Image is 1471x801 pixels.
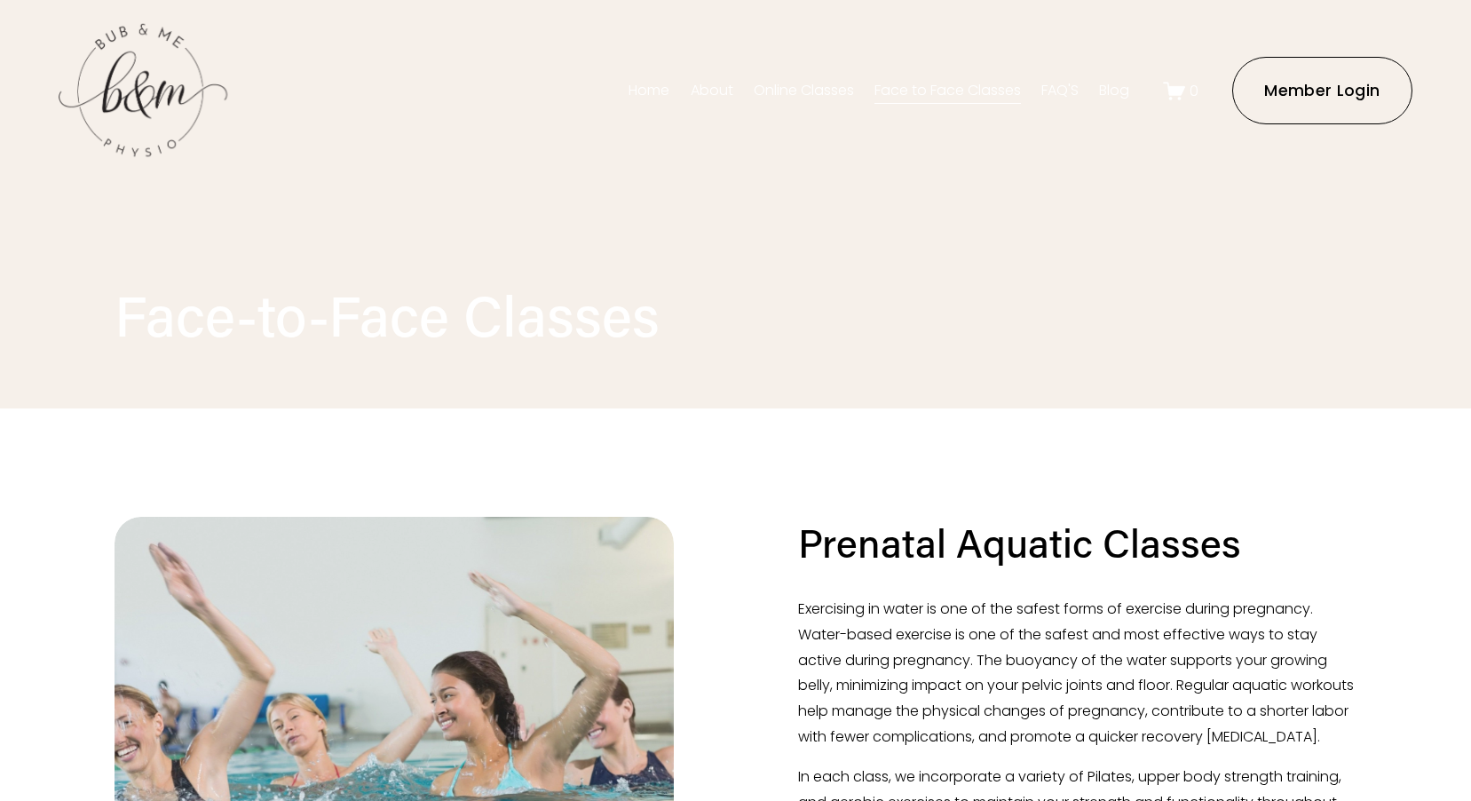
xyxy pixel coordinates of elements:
a: Member Login [1232,57,1412,124]
a: Blog [1099,76,1129,105]
h2: Prenatal Aquatic Classes [798,516,1241,568]
a: About [691,76,733,105]
a: Online Classes [754,76,854,105]
img: bubandme [59,22,227,160]
a: Face to Face Classes [874,76,1021,105]
a: 0 items in cart [1163,80,1198,102]
a: Home [629,76,669,105]
a: FAQ'S [1041,76,1079,105]
p: Exercising in water is one of the safest forms of exercise during pregnancy. Water-based exercise... [798,597,1357,750]
h1: Face-to-Face Classes [115,280,736,350]
span: 0 [1190,81,1198,101]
